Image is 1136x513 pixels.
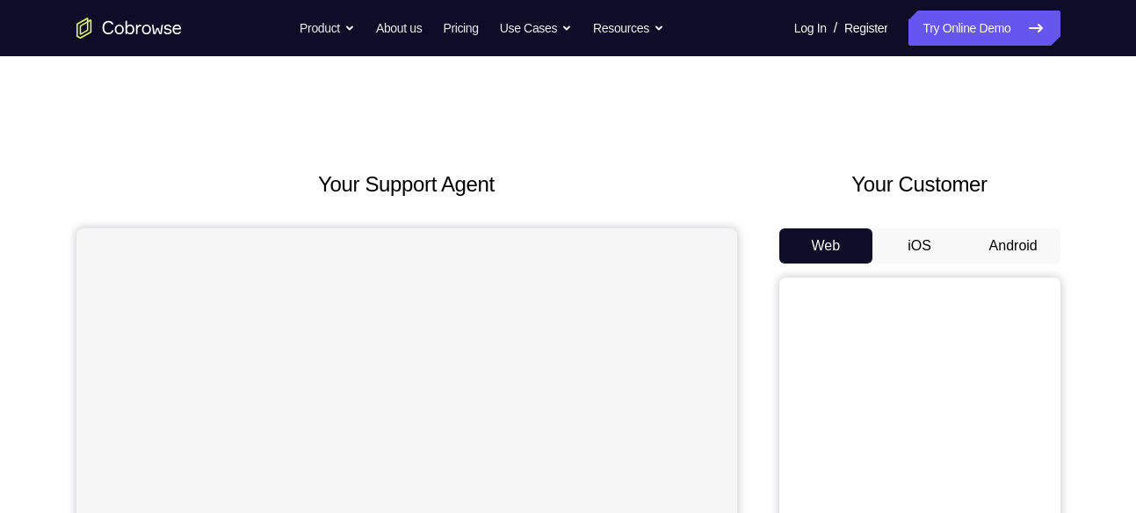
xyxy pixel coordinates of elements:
[794,11,827,46] a: Log In
[908,11,1060,46] a: Try Online Demo
[500,11,572,46] button: Use Cases
[872,228,966,264] button: iOS
[300,11,355,46] button: Product
[779,228,873,264] button: Web
[76,18,182,39] a: Go to the home page
[376,11,422,46] a: About us
[779,169,1060,200] h2: Your Customer
[834,18,837,39] span: /
[443,11,478,46] a: Pricing
[966,228,1060,264] button: Android
[76,169,737,200] h2: Your Support Agent
[593,11,664,46] button: Resources
[844,11,887,46] a: Register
